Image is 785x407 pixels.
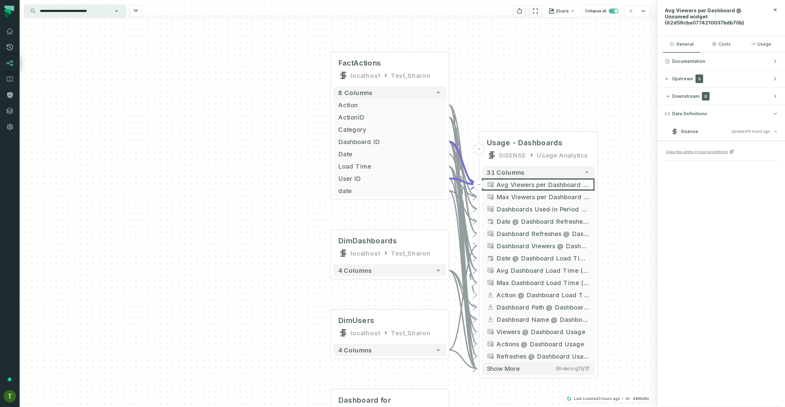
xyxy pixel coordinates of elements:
span: 8 columns [338,89,373,96]
div: Test_Sharon [391,70,430,80]
button: Max Dashboard Load Time (ms) @ Dashboard Load Time (ms) [482,276,595,289]
g: Edge from c181feec0c92cf71915a0af9f318af49 to 649371df5f5a1de45e8a0b8c70555f51 [449,178,477,332]
span: Action @ Dashboard Load Time (ms) [496,290,590,299]
button: Show moreShowing15/31 [482,362,595,375]
span: Documentation [672,58,705,64]
div: localhost [350,70,380,80]
span: Upstream [672,76,693,82]
button: Costs [703,36,740,52]
g: Edge from c181feec0c92cf71915a0af9f318af49 to 649371df5f5a1de45e8a0b8c70555f51 [449,105,477,234]
span: type unknown [487,242,494,249]
span: Avg Dashboard Load Time (ms) @ Dashboard Load Time (ms) [496,266,590,275]
button: - [473,179,484,190]
span: Downstream [672,93,699,99]
span: type unknown [487,328,494,335]
span: Refreshes @ Dashboard Usage [496,352,590,361]
span: Sisense [681,128,698,135]
button: Dashboard ID [333,135,446,148]
button: Dashboard Path @ Dashboard Usage [482,301,595,313]
g: Edge from be438a4a3c9253bdca0dafd1416af026 to 649371df5f5a1de45e8a0b8c70555f51 [449,270,477,369]
span: Dashboard Refreshes @ Dashboard Refreshes and Viewers [496,229,590,238]
button: Upstream3 [657,70,785,87]
div: Usage Analytics [537,150,588,160]
g: Edge from c181feec0c92cf71915a0af9f318af49 to 649371df5f5a1de45e8a0b8c70555f51 [449,154,477,258]
span: Avg Viewers per Dashboard @ Unnamed widget (62d59cba0774210037bdb70b) [496,180,590,189]
span: Showing 15 / 31 [556,365,590,371]
span: type unknown [487,230,494,237]
div: DimUsers [338,316,374,325]
button: Avg Viewers per Dashboard @ Unnamed widget (62d59cba0774210037bdb70b) [482,178,595,191]
button: Max Viewers per Dashboard @ Unnamed widget (62d59cba0774210037bdb70b) [482,191,595,203]
g: Edge from c181feec0c92cf71915a0af9f318af49 to 649371df5f5a1de45e8a0b8c70555f51 [449,142,477,184]
span: Max Viewers per Dashboard @ Unnamed widget (62d59cba0774210037bdb70b) [496,192,590,201]
span: ActionID [338,112,441,122]
button: Usage [742,36,779,52]
g: Edge from c181feec0c92cf71915a0af9f318af49 to 649371df5f5a1de45e8a0b8c70555f51 [449,178,477,197]
div: Tooltip anchor [7,377,12,382]
button: Data Definitions [657,105,785,122]
span: Avg Viewers per Dashboard @ Unnamed widget (62d59cba0774210037bdb70b) [665,7,764,26]
button: Share [545,5,579,17]
div: SisenseUpdated[DATE] 1:04:12 AM [657,141,785,170]
span: string [487,303,494,311]
span: type unknown [487,181,494,188]
span: 31 columns [487,169,525,176]
div: localhost [350,248,380,258]
span: Date [338,149,441,158]
g: Edge from c181feec0c92cf71915a0af9f318af49 to 649371df5f5a1de45e8a0b8c70555f51 [449,178,477,184]
span: Show more [487,365,520,372]
button: User ID [333,172,446,184]
button: Load Time [333,160,446,172]
span: Action [338,100,441,109]
g: Edge from 561925c30b11520a63f465bc16ad85e2 to 649371df5f5a1de45e8a0b8c70555f51 [449,350,477,369]
span: Date @ Dashboard Refreshes and Viewers [496,217,590,226]
span: type unknown [487,279,494,286]
span: FactActions [338,58,381,68]
span: timestamp [487,254,494,262]
span: 4 columns [338,346,372,354]
img: avatar of Tomer Galun [4,390,16,402]
button: Category [333,123,446,135]
span: Actions @ Dashboard Usage [496,339,590,348]
g: Edge from be438a4a3c9253bdca0dafd1416af026 to 649371df5f5a1de45e8a0b8c70555f51 [449,270,477,319]
button: Avg Dashboard Load Time (ms) @ Dashboard Load Time (ms) [482,264,595,276]
button: Dashboard Viewers @ Dashboard Refreshes and Viewers [482,240,595,252]
button: Last scanned[DATE] 12:42:53 PM4465d8c [563,395,653,402]
span: type unknown [487,193,494,200]
g: Edge from c181feec0c92cf71915a0af9f318af49 to 649371df5f5a1de45e8a0b8c70555f51 [449,142,477,270]
g: Edge from be438a4a3c9253bdca0dafd1416af026 to 649371df5f5a1de45e8a0b8c70555f51 [449,270,477,307]
button: Dashboards Used in Period @ Unnamed widget (62d59cba0774210037bdb711) [482,203,595,215]
g: Edge from c181feec0c92cf71915a0af9f318af49 to 649371df5f5a1de45e8a0b8c70555f51 [449,142,477,209]
div: Test_Sharon [391,248,430,258]
span: 3 [695,74,703,83]
g: Edge from c181feec0c92cf71915a0af9f318af49 to 649371df5f5a1de45e8a0b8c70555f51 [449,191,477,221]
button: SisenseUpdated[DATE] 1:04:12 AM [665,127,778,135]
span: string [487,316,494,323]
span: Category [338,125,441,134]
button: Date [333,148,446,160]
span: Load Time [338,162,441,171]
span: type unknown [487,267,494,274]
span: Dashboard Viewers @ Dashboard Refreshes and Viewers [496,241,590,250]
button: date [333,184,446,197]
span: Viewers @ Dashboard Usage [496,327,590,336]
span: Data Definitions [672,111,707,117]
span: Updated [731,129,770,134]
button: Downstream0 [657,88,785,105]
g: Edge from 561925c30b11520a63f465bc16ad85e2 to 649371df5f5a1de45e8a0b8c70555f51 [449,246,477,350]
button: ActionID [333,111,446,123]
button: Viewers @ Dashboard Usage [482,325,595,338]
span: Dashboard Name @ Dashboard Usage [496,315,590,324]
button: General [663,36,700,52]
span: string [487,291,494,299]
button: Collapse all [582,5,621,17]
button: Action [333,99,446,111]
p: Last scanned [574,396,620,402]
button: Date @ Dashboard Load Time (ms) [482,252,595,264]
span: Date @ Dashboard Load Time (ms) [496,253,590,263]
div: DimDashboards [338,236,397,246]
button: Action @ Dashboard Load Time (ms) [482,289,595,301]
span: User ID [338,174,441,183]
span: date [338,186,441,195]
span: Max Dashboard Load Time (ms) @ Dashboard Load Time (ms) [496,278,590,287]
